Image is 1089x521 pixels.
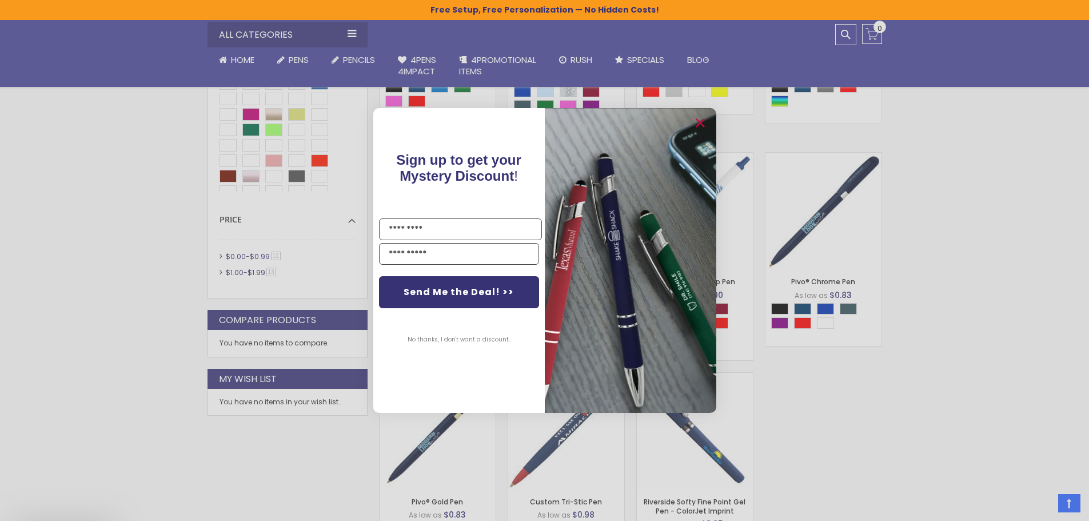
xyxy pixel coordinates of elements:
button: Send Me the Deal! >> [379,276,539,308]
img: pop-up-image [545,108,716,413]
iframe: Google Customer Reviews [995,490,1089,521]
span: Sign up to get your Mystery Discount [396,152,521,184]
button: No thanks, I don't want a discount. [402,325,516,354]
span: ! [396,152,521,184]
button: Close dialog [691,114,709,132]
